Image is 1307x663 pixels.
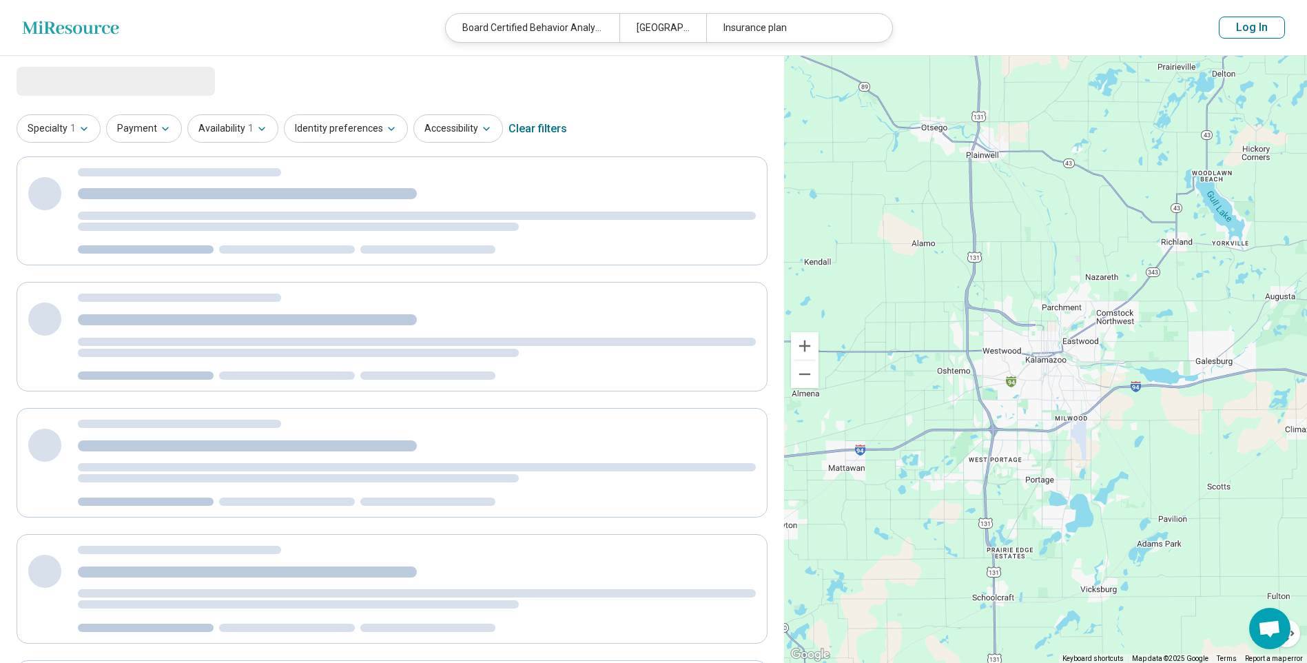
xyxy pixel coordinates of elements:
button: Identity preferences [284,114,408,143]
div: Open chat [1249,608,1290,649]
button: Log In [1219,17,1285,39]
div: [GEOGRAPHIC_DATA] [619,14,706,42]
button: Payment [106,114,182,143]
div: Clear filters [508,112,567,145]
div: Board Certified Behavior Analyst (BCBA) [446,14,619,42]
span: Loading... [17,67,132,94]
button: Accessibility [413,114,503,143]
a: Terms (opens in new tab) [1217,655,1237,662]
span: Map data ©2025 Google [1132,655,1208,662]
span: 1 [248,121,254,136]
div: Insurance plan [706,14,880,42]
button: Zoom in [791,332,819,360]
button: Specialty1 [17,114,101,143]
button: Zoom out [791,360,819,388]
button: Availability1 [187,114,278,143]
a: Report a map error [1245,655,1303,662]
span: 1 [70,121,76,136]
